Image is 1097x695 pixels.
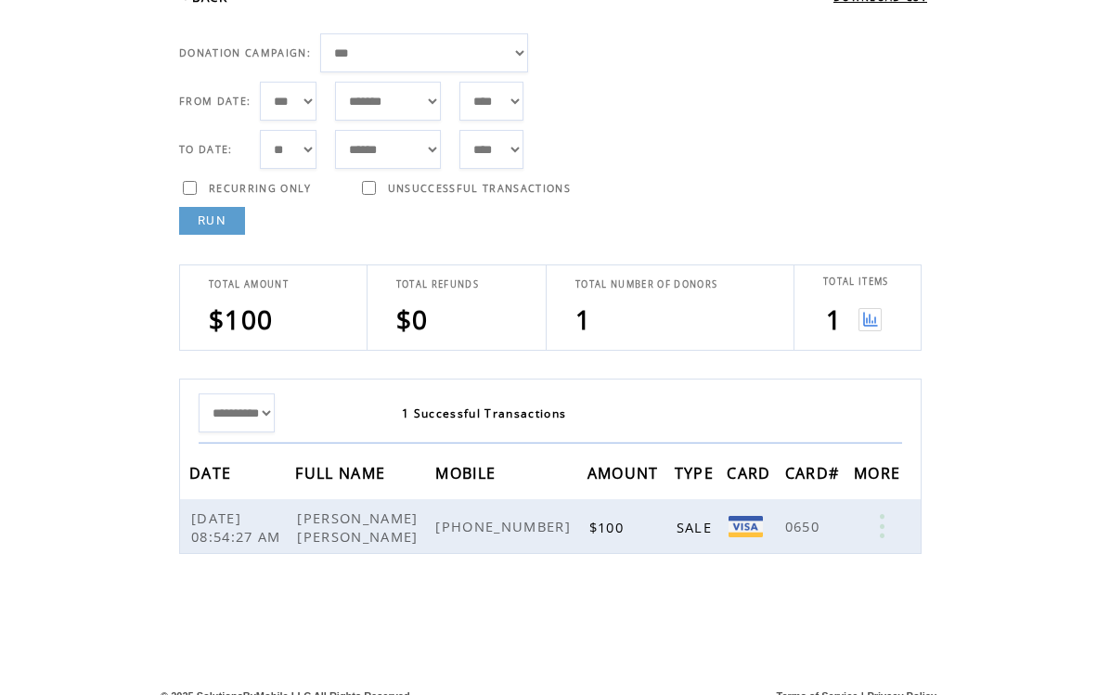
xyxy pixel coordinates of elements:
[785,467,845,478] a: CARD#
[785,458,845,493] span: CARD#
[858,308,882,331] img: View graph
[402,405,566,421] span: 1 Successful Transactions
[675,467,718,478] a: TYPE
[209,182,312,195] span: RECURRING ONLY
[785,517,824,535] span: 0650
[729,516,763,537] img: VISA
[189,458,236,493] span: DATE
[677,518,716,536] span: SALE
[189,467,236,478] a: DATE
[191,508,286,546] span: [DATE] 08:54:27 AM
[587,458,664,493] span: AMOUNT
[209,302,273,337] span: $100
[435,467,500,478] a: MOBILE
[388,182,571,195] span: UNSUCCESSFUL TRANSACTIONS
[575,278,717,290] span: TOTAL NUMBER OF DONORS
[854,458,905,493] span: MORE
[179,143,233,156] span: TO DATE:
[209,278,289,290] span: TOTAL AMOUNT
[823,276,889,288] span: TOTAL ITEMS
[587,467,664,478] a: AMOUNT
[297,508,422,546] span: [PERSON_NAME] [PERSON_NAME]
[396,302,429,337] span: $0
[675,458,718,493] span: TYPE
[575,302,591,337] span: 1
[179,46,311,59] span: DONATION CAMPAIGN:
[435,458,500,493] span: MOBILE
[179,207,245,235] a: RUN
[435,517,575,535] span: [PHONE_NUMBER]
[826,302,842,337] span: 1
[179,95,251,108] span: FROM DATE:
[295,467,390,478] a: FULL NAME
[589,518,628,536] span: $100
[396,278,479,290] span: TOTAL REFUNDS
[727,458,775,493] span: CARD
[727,467,775,478] a: CARD
[295,458,390,493] span: FULL NAME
